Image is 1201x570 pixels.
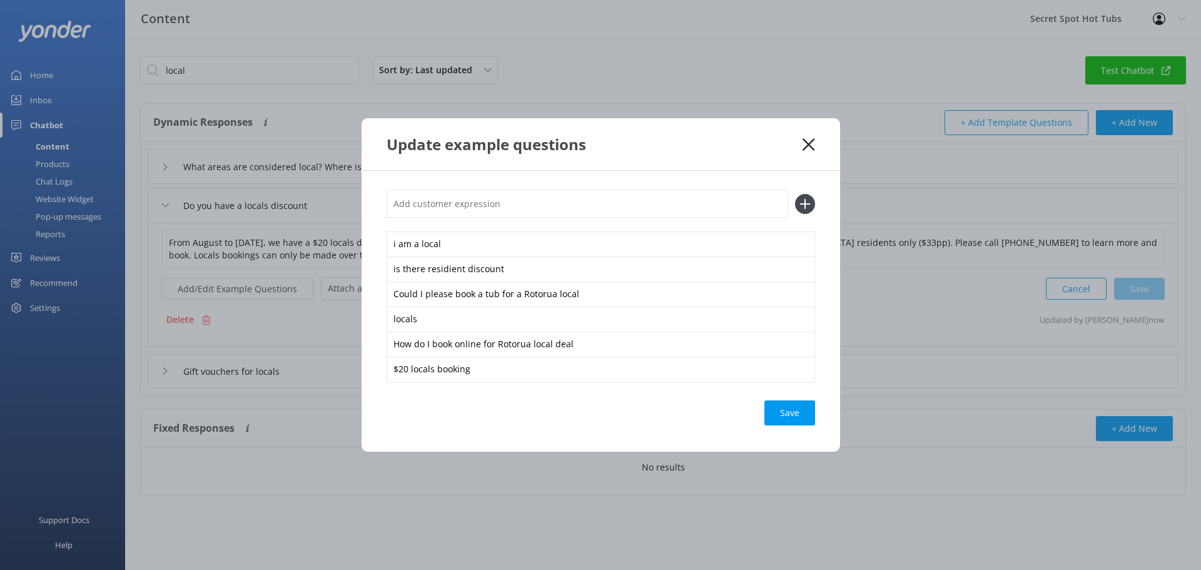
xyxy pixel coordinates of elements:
[387,332,815,358] div: How do I book online for Rotorua local deal
[387,357,815,383] div: $20 locals booking
[387,282,815,308] div: Could I please book a tub for a Rotorua local
[387,190,789,218] input: Add customer expression
[387,232,815,258] div: i am a local
[387,257,815,283] div: is there residient discount
[387,134,803,155] div: Update example questions
[803,138,814,151] button: Close
[764,400,815,425] button: Save
[387,307,815,333] div: locals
